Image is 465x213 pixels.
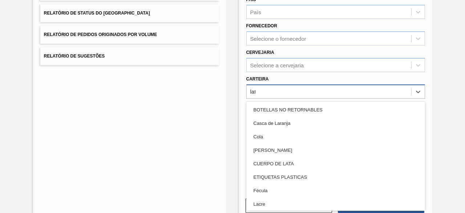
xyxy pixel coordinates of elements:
[246,157,425,170] div: CUERPO DE LATA
[250,36,306,42] div: Selecione o fornecedor
[40,47,219,65] button: Relatório de Sugestões
[246,184,425,197] div: Fécula
[246,170,425,184] div: ETIQUETAS PLASTICAS
[44,32,157,37] span: Relatório de Pedidos Originados por Volume
[44,54,105,59] span: Relatório de Sugestões
[246,198,332,213] button: Limpar
[246,117,425,130] div: Casca de Laranja
[246,103,425,117] div: BOTELLAS NO RETORNABLES
[44,11,150,16] span: Relatório de Status do [GEOGRAPHIC_DATA]
[246,197,425,211] div: Lacre
[40,4,219,22] button: Relatório de Status do [GEOGRAPHIC_DATA]
[250,9,261,15] div: País
[246,50,274,55] label: Cervejaria
[250,62,304,68] div: Selecione a cervejaria
[246,76,269,82] label: Carteira
[246,130,425,143] div: Cola
[246,23,277,28] label: Fornecedor
[246,143,425,157] div: [PERSON_NAME]
[40,26,219,44] button: Relatório de Pedidos Originados por Volume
